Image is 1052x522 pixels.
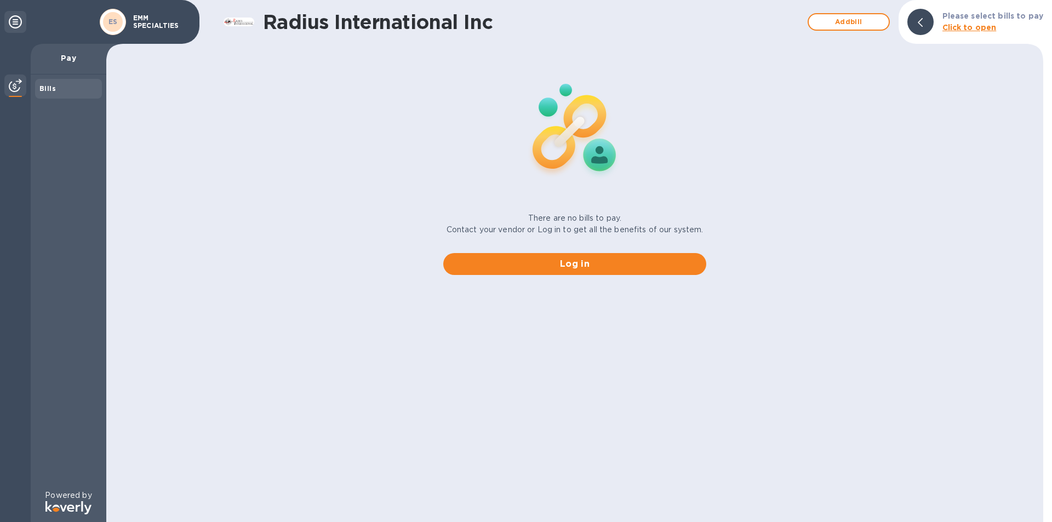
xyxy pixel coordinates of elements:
[808,13,890,31] button: Addbill
[45,501,92,514] img: Logo
[447,213,704,236] p: There are no bills to pay. Contact your vendor or Log in to get all the benefits of our system.
[942,12,1043,20] b: Please select bills to pay
[443,253,706,275] button: Log in
[39,84,56,93] b: Bills
[45,490,92,501] p: Powered by
[108,18,118,26] b: ES
[817,15,880,28] span: Add bill
[942,23,997,32] b: Click to open
[39,53,98,64] p: Pay
[263,10,802,33] h1: Radius International Inc
[452,257,697,271] span: Log in
[133,14,188,30] p: EMM SPECIALTIES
